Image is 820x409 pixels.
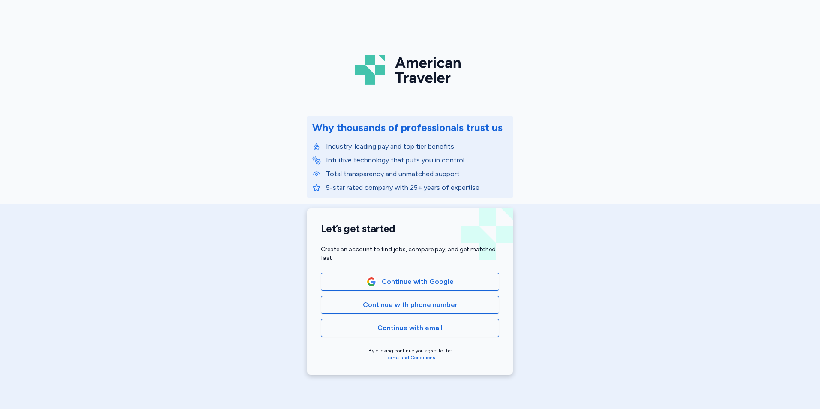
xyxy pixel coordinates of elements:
[321,347,499,361] div: By clicking continue you agree to the
[363,300,458,310] span: Continue with phone number
[367,277,376,286] img: Google Logo
[326,183,508,193] p: 5-star rated company with 25+ years of expertise
[355,51,465,88] img: Logo
[321,319,499,337] button: Continue with email
[321,296,499,314] button: Continue with phone number
[382,277,454,287] span: Continue with Google
[321,273,499,291] button: Google LogoContinue with Google
[312,121,503,135] div: Why thousands of professionals trust us
[377,323,443,333] span: Continue with email
[321,245,499,262] div: Create an account to find jobs, compare pay, and get matched fast
[326,169,508,179] p: Total transparency and unmatched support
[326,155,508,165] p: Intuitive technology that puts you in control
[386,355,435,361] a: Terms and Conditions
[321,222,499,235] h1: Let’s get started
[326,141,508,152] p: Industry-leading pay and top tier benefits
